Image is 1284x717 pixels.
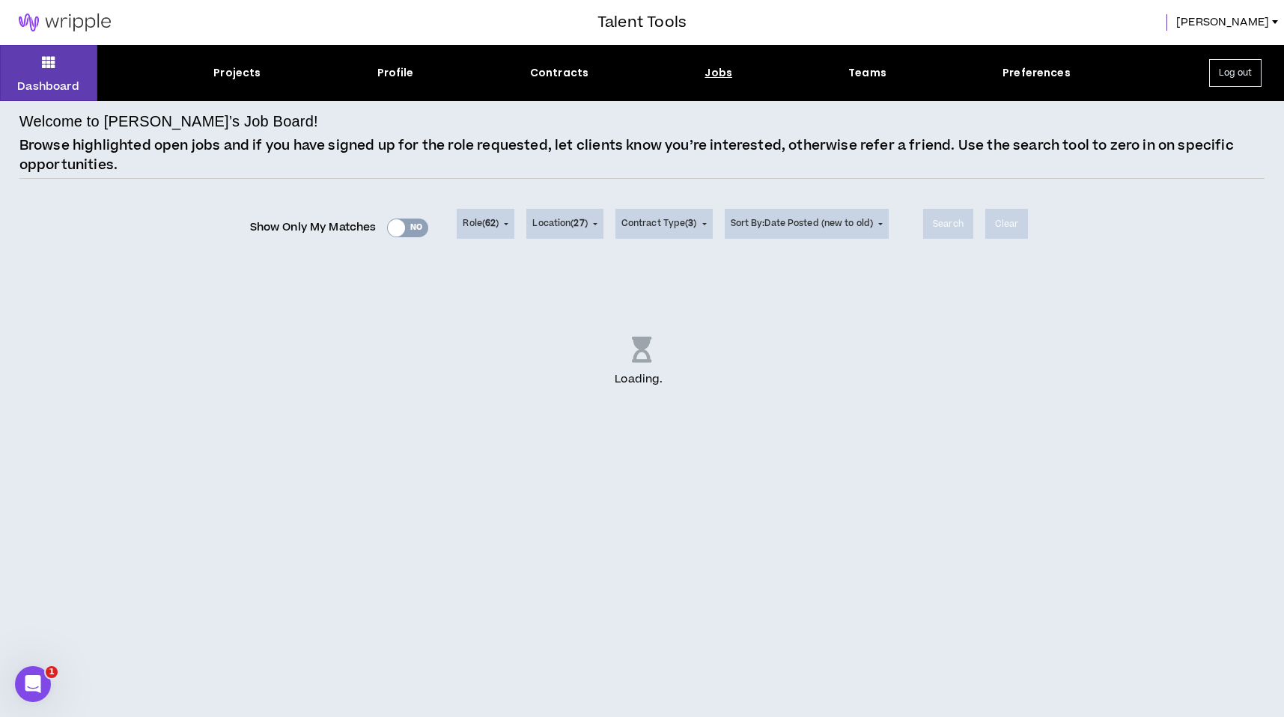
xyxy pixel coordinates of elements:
span: Location ( ) [532,217,587,231]
div: Teams [848,65,886,81]
button: Location(27) [526,209,603,239]
button: Sort By:Date Posted (new to old) [725,209,889,239]
span: Sort By: Date Posted (new to old) [731,217,874,230]
button: Search [923,209,973,239]
p: Loading . [615,371,669,388]
h4: Welcome to [PERSON_NAME]’s Job Board! [19,110,318,132]
button: Clear [985,209,1029,239]
button: Role(62) [457,209,514,239]
div: Profile [377,65,414,81]
span: [PERSON_NAME] [1176,14,1269,31]
span: 62 [485,217,496,230]
span: 3 [688,217,693,230]
span: 27 [573,217,584,230]
button: Contract Type(3) [615,209,713,239]
div: Preferences [1002,65,1071,81]
div: Contracts [530,65,588,81]
h3: Talent Tools [597,11,687,34]
span: 1 [46,666,58,678]
p: Browse highlighted open jobs and if you have signed up for the role requested, let clients know y... [19,136,1265,174]
div: Projects [213,65,261,81]
span: Role ( ) [463,217,499,231]
span: Contract Type ( ) [621,217,697,231]
iframe: Intercom live chat [15,666,51,702]
button: Log out [1209,59,1262,87]
p: Dashboard [17,79,79,94]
